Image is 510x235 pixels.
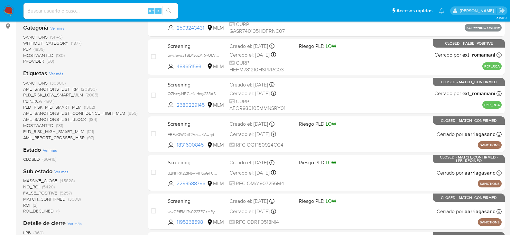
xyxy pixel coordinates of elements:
[498,7,505,14] a: Salir
[157,8,159,14] span: s
[149,8,154,14] span: Alt
[23,7,178,15] input: Buscar usuario o caso...
[439,8,444,14] a: Notificaciones
[162,6,175,15] button: search-icon
[496,15,507,20] span: 3.158.0
[460,8,496,14] p: cesar.gonzalez@mercadolibre.com.mx
[396,7,432,14] span: Accesos rápidos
